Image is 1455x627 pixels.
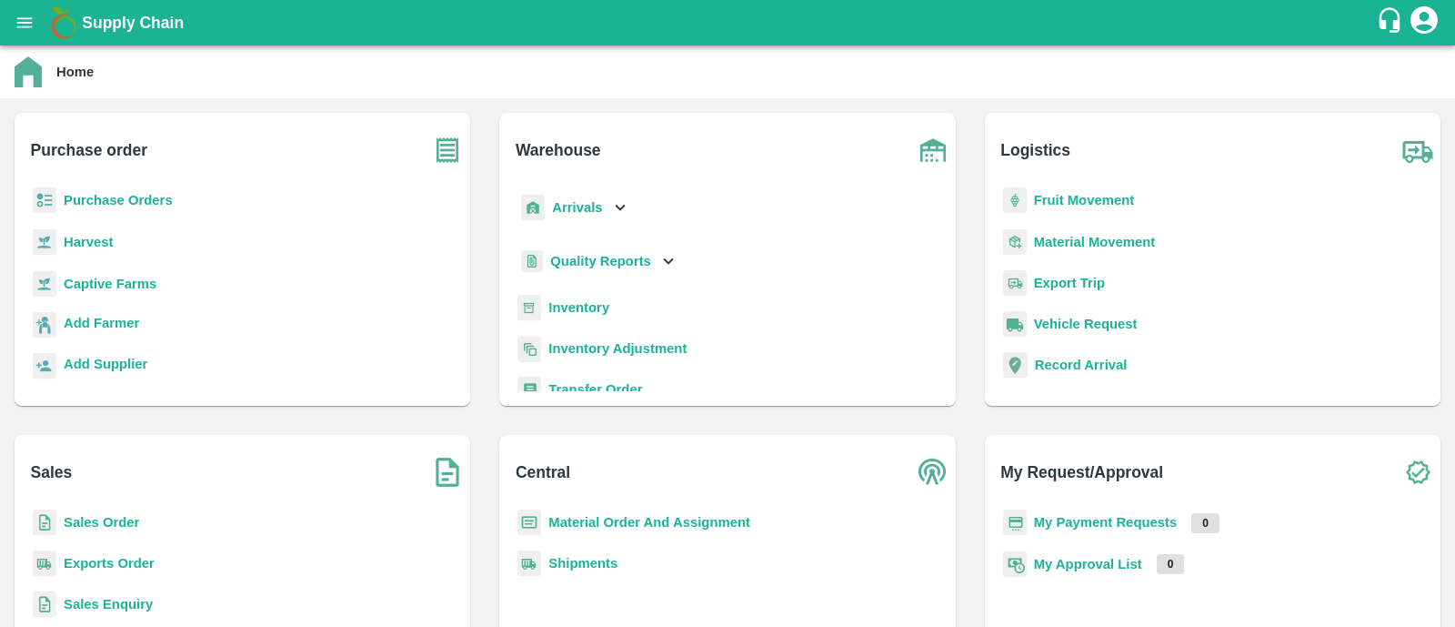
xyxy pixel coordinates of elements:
[33,510,56,536] img: sales
[33,592,56,618] img: sales
[1003,228,1027,256] img: material
[1035,358,1128,372] a: Record Arrival
[1395,127,1440,173] img: truck
[1408,4,1440,42] div: account of current user
[516,460,570,485] b: Central
[1191,513,1219,533] p: 0
[64,235,113,249] a: Harvest
[56,65,94,79] b: Home
[1003,352,1028,378] img: recordArrival
[517,377,541,403] img: whTransfer
[64,597,153,612] a: Sales Enquiry
[548,515,750,530] a: Material Order And Assignment
[1034,193,1135,207] a: Fruit Movement
[1000,137,1070,163] b: Logistics
[1003,187,1027,214] img: fruit
[64,556,155,571] a: Exports Order
[15,56,42,87] img: home
[64,277,156,291] a: Captive Farms
[517,295,541,321] img: whInventory
[33,551,56,577] img: shipments
[521,250,543,273] img: qualityReport
[82,10,1376,35] a: Supply Chain
[552,200,602,215] b: Arrivals
[64,316,139,330] b: Add Farmer
[1034,557,1142,571] a: My Approval List
[1034,276,1105,290] a: Export Trip
[516,137,601,163] b: Warehouse
[517,243,678,280] div: Quality Reports
[910,127,956,173] img: warehouse
[64,354,147,379] a: Add Supplier
[33,312,56,339] img: farmer
[521,195,545,221] img: whArrival
[1003,270,1027,297] img: delivery
[33,187,56,214] img: reciept
[1395,450,1440,495] img: check
[1000,460,1163,485] b: My Request/Approval
[64,357,147,371] b: Add Supplier
[517,551,541,577] img: shipments
[31,137,147,163] b: Purchase order
[1157,554,1185,574] p: 0
[425,127,470,173] img: purchase
[1003,510,1027,536] img: payment
[33,353,56,379] img: supplier
[548,382,642,397] a: Transfer Order
[910,450,956,495] img: central
[31,460,73,485] b: Sales
[64,193,173,207] a: Purchase Orders
[548,300,609,315] a: Inventory
[1034,317,1138,331] a: Vehicle Request
[4,2,45,44] button: open drawer
[548,341,687,356] a: Inventory Adjustment
[1034,515,1178,530] a: My Payment Requests
[1003,551,1027,578] img: approval
[548,556,617,571] a: Shipments
[1376,6,1408,39] div: customer-support
[517,510,541,536] img: centralMaterial
[82,14,184,32] b: Supply Chain
[64,313,139,338] a: Add Farmer
[1034,235,1156,249] a: Material Movement
[425,450,470,495] img: soSales
[517,187,630,228] div: Arrivals
[517,336,541,362] img: inventory
[33,270,56,298] img: harvest
[64,515,139,530] a: Sales Order
[45,5,82,41] img: logo
[33,228,56,256] img: harvest
[550,254,651,268] b: Quality Reports
[1003,311,1027,338] img: vehicle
